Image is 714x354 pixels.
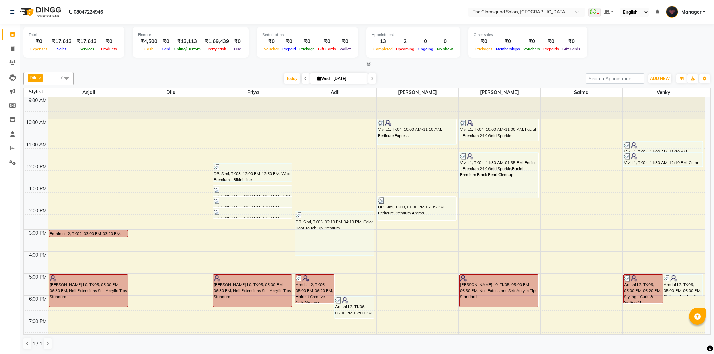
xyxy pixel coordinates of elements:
span: Anjali [48,88,130,97]
div: Aroshi L2, TK06, 05:00 PM-06:00 PM, Styling - Ironing & Setting M [663,275,702,296]
span: Voucher [262,47,281,51]
div: ₹17,613 [49,38,74,46]
span: Due [232,47,243,51]
div: ₹0 [316,38,338,46]
div: DR. Simi, TK03, 02:10 PM-04:10 PM, Color Root Touch Up Premium [295,212,374,255]
span: Salma [541,88,622,97]
div: 2 [394,38,416,46]
div: ₹0 [542,38,561,46]
span: Upcoming [394,47,416,51]
span: Cash [143,47,155,51]
span: Manager [681,9,701,16]
div: Appointment [372,32,455,38]
div: ₹0 [494,38,522,46]
div: ₹0 [298,38,316,46]
div: DR. Simi, TK03, 01:30 PM-02:35 PM, Pedicure Premium Aroma [378,197,456,220]
div: ₹0 [522,38,542,46]
span: Petty cash [206,47,228,51]
span: Venky [623,88,705,97]
div: Fathima L2, TK02, 03:00 PM-03:20 PM, Facial - Premium 24K Gold Sparkle [49,230,128,237]
input: 2025-09-03 [331,74,365,84]
div: ₹0 [561,38,582,46]
a: x [38,75,41,80]
div: Aroshi L2, TK06, 06:00 PM-07:00 PM, Styling - Curls & Setting M [335,297,374,318]
span: Card [160,47,172,51]
div: ₹0 [474,38,494,46]
span: Priya [212,88,294,97]
div: Vivi L1, TK04, 10:00 AM-11:10 AM, Pedicure Express [378,119,456,144]
div: ₹17,613 [74,38,99,46]
span: Today [284,73,300,84]
span: Prepaid [281,47,298,51]
div: 3:00 PM [28,230,48,237]
div: 10:00 AM [25,119,48,126]
div: Vivi L1, TK04, 11:30 AM-01:35 PM, Facial - Premium 24K Gold Sparkle,Facial - Premium Black Pearl ... [460,153,538,198]
iframe: chat widget [686,327,707,347]
div: ₹0 [160,38,172,46]
div: 6:00 PM [28,296,48,303]
span: Packages [474,47,494,51]
img: Manager [666,6,678,18]
div: [PERSON_NAME] L0, TK05, 05:00 PM-06:30 PM, Nail Extensions Set: Acrylic Tips Standard [213,275,292,307]
div: ₹1,69,439 [202,38,232,46]
div: 13 [372,38,394,46]
div: 0 [416,38,435,46]
span: Gift Cards [561,47,582,51]
div: DR. Simi, TK03, 12:00 PM-12:50 PM, Wax Premium - Bikini Line [213,164,292,181]
span: Online/Custom [172,47,202,51]
div: ₹0 [99,38,119,46]
img: logo [17,3,63,21]
div: Redemption [262,32,352,38]
div: 0 [435,38,455,46]
span: +7 [58,75,68,80]
div: 2:00 PM [28,207,48,214]
b: 08047224946 [74,3,103,21]
span: ADD NEW [650,76,670,81]
span: Memberships [494,47,522,51]
span: Completed [372,47,394,51]
span: Ongoing [416,47,435,51]
div: Vivi L1, TK04, 11:00 AM-11:30 AM, [PERSON_NAME] Clean Shave [624,142,702,152]
div: DR. Simi, TK03, 02:00 PM-02:30 PM, Threading Forehead or Upper Lip or Lower Lip or Chin [213,208,292,218]
div: ₹4,500 [138,38,160,46]
div: 1:00 PM [28,185,48,192]
div: DR. Simi, TK03, 01:00 PM-01:30 PM, Wax Premium - Brazilian Under Arms [213,186,292,196]
div: ₹0 [262,38,281,46]
div: Total [29,32,119,38]
div: ₹0 [232,38,243,46]
span: Services [78,47,96,51]
div: Aroshi L2, TK06, 05:00 PM-06:20 PM, Haircut Creative Cuts Women [295,275,334,303]
span: Expenses [29,47,49,51]
span: [PERSON_NAME] [459,88,540,97]
div: 12:00 PM [25,163,48,170]
div: Aroshi L2, TK06, 05:00 PM-06:20 PM, Styling - Curls & Setting M [624,275,662,303]
span: Products [99,47,119,51]
span: 1 / 1 [33,340,42,347]
span: No show [435,47,455,51]
span: Wallet [338,47,352,51]
div: ₹0 [338,38,352,46]
span: Dilu [130,88,212,97]
div: ₹0 [281,38,298,46]
div: DR. Simi, TK03, 01:30 PM-02:00 PM, Threading Eyebrows [213,197,292,207]
span: Gift Cards [316,47,338,51]
span: Dilu [30,75,38,80]
span: Sales [55,47,68,51]
div: 5:00 PM [28,274,48,281]
div: ₹0 [29,38,49,46]
div: Vivi L1, TK04, 10:00 AM-11:00 AM, Facial - Premium 24K Gold Sparkle [460,119,538,141]
div: 11:00 AM [25,141,48,148]
div: [PERSON_NAME] L0, TK05, 05:00 PM-06:30 PM, Nail Extensions Set: Acrylic Tips Standard [460,275,538,307]
span: Wed [316,76,331,81]
span: Vouchers [522,47,542,51]
span: Prepaids [542,47,561,51]
div: 7:00 PM [28,318,48,325]
div: Other sales [474,32,582,38]
button: ADD NEW [648,74,671,83]
div: [PERSON_NAME] L0, TK05, 05:00 PM-06:30 PM, Nail Extensions Set: Acrylic Tips Standard [49,275,128,307]
div: ₹13,113 [172,38,202,46]
div: Finance [138,32,243,38]
span: Package [298,47,316,51]
div: 9:00 AM [27,97,48,104]
span: [PERSON_NAME] [377,88,458,97]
